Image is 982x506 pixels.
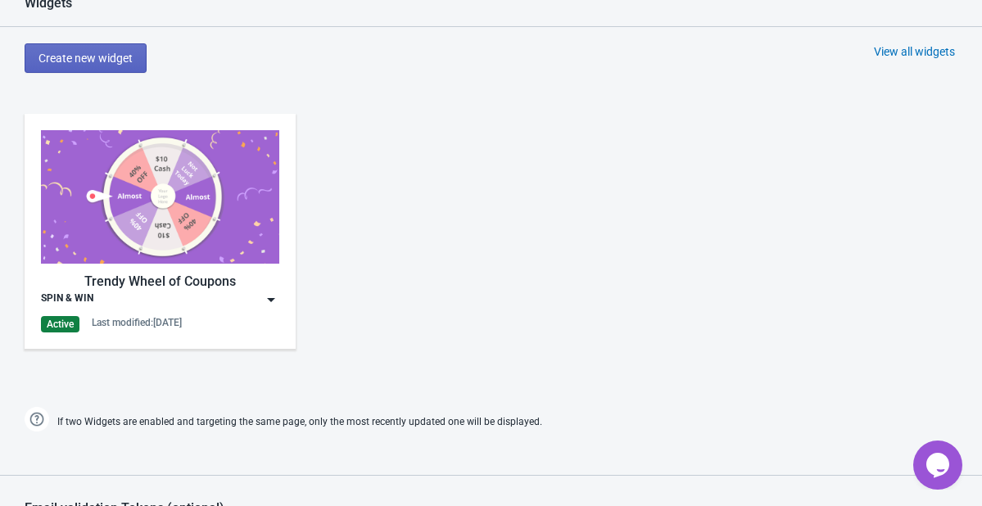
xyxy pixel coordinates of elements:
img: trendy_game.png [41,130,279,264]
div: View all widgets [874,43,955,60]
span: If two Widgets are enabled and targeting the same page, only the most recently updated one will b... [57,409,542,436]
span: Create new widget [38,52,133,65]
iframe: chat widget [913,440,966,490]
div: Active [41,316,79,332]
img: help.png [25,407,49,431]
div: Trendy Wheel of Coupons [41,272,279,291]
div: Last modified: [DATE] [92,316,182,329]
button: Create new widget [25,43,147,73]
div: SPIN & WIN [41,291,93,308]
img: dropdown.png [263,291,279,308]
